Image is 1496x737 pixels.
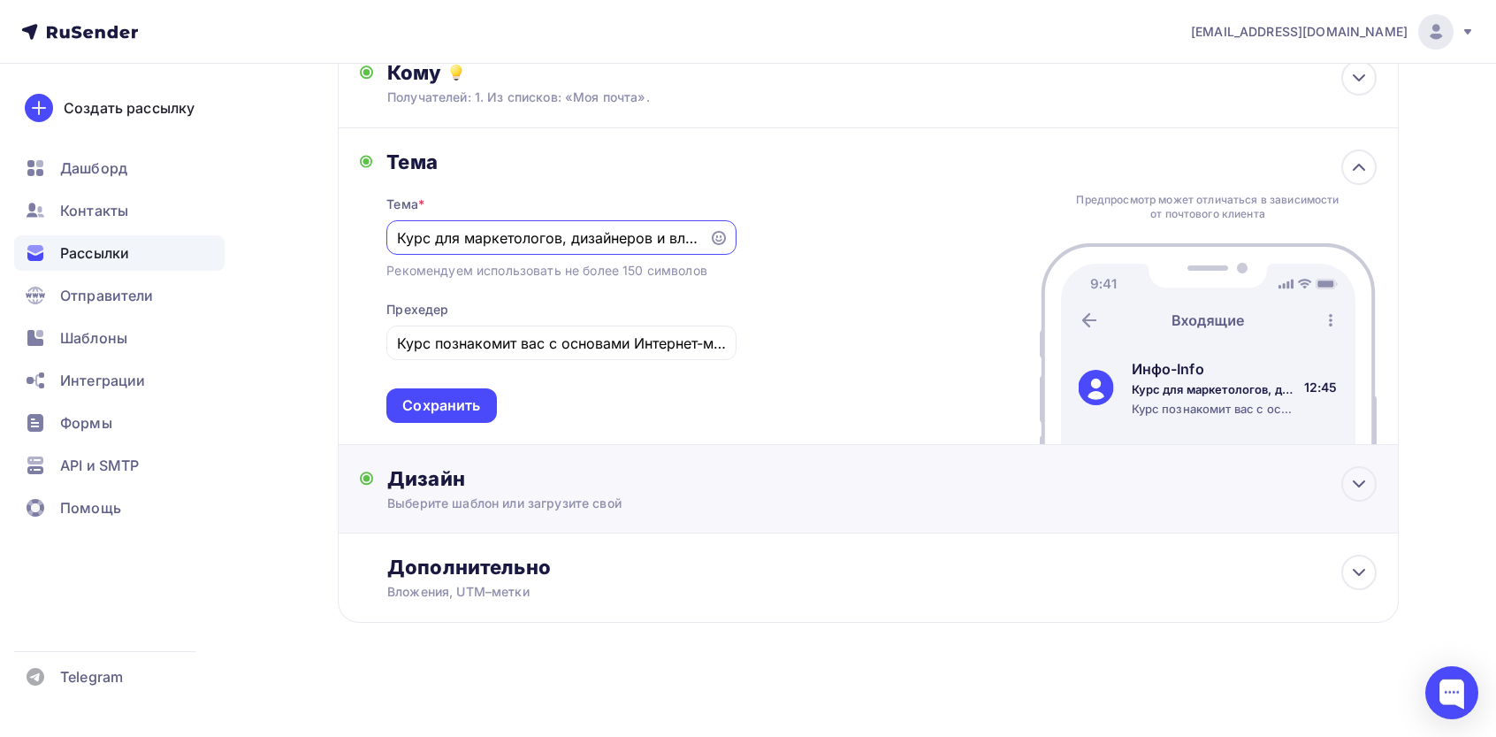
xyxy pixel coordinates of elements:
span: Шаблоны [60,327,127,349]
div: Создать рассылку [64,97,195,119]
div: 12:45 [1304,379,1338,396]
a: [EMAIL_ADDRESS][DOMAIN_NAME] [1191,14,1475,50]
div: Тема [386,196,424,213]
div: Предпросмотр может отличаться в зависимости от почтового клиента [1072,193,1344,221]
a: Формы [14,405,225,441]
a: Шаблоны [14,320,225,356]
span: Telegram [60,666,123,687]
a: Рассылки [14,235,225,271]
div: Сохранить [402,395,480,416]
div: Рекомендуем использовать не более 150 символов [386,262,706,280]
div: Инфо-Info [1132,358,1298,380]
a: Отправители [14,278,225,313]
div: Курс познакомит вас с основами Интернет-маркетинга [1132,401,1298,417]
div: Дополнительно [387,555,1376,580]
span: API и SMTP [60,455,139,476]
a: Дашборд [14,150,225,186]
div: Дизайн [387,466,1376,491]
span: Помощь [60,497,121,518]
span: Контакты [60,200,128,221]
span: Отправители [60,285,154,306]
span: Дашборд [60,157,127,179]
span: Формы [60,412,112,434]
div: Вложения, UTM–метки [387,583,1278,601]
input: Текст, который будут видеть подписчики [397,333,726,354]
span: Рассылки [60,242,129,264]
div: Получателей: 1. Из списков: «Моя почта». [387,88,1278,106]
div: Выберите шаблон или загрузите свой [387,495,1278,512]
a: Контакты [14,193,225,228]
div: Курс для маркетологов, дизайнеров и владельцев бизнеса. [1132,381,1298,397]
div: Кому [387,60,1376,85]
div: Прехедер [386,301,448,319]
span: Интеграции [60,370,145,391]
input: Укажите тему письма [397,227,699,249]
div: Тема [386,150,736,174]
span: [EMAIL_ADDRESS][DOMAIN_NAME] [1191,23,1408,41]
